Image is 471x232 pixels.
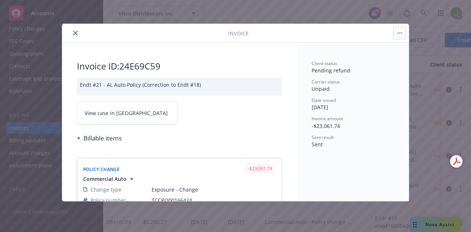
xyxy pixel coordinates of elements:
[312,141,323,148] span: Sent
[312,104,328,111] span: [DATE]
[244,164,276,173] div: -$23,061.74
[85,109,168,117] span: View case in [GEOGRAPHIC_DATA]
[312,60,337,67] span: Client status
[312,115,343,122] span: Invoice amount
[83,175,127,183] span: Commercial Auto
[77,60,282,72] h2: Invoice ID: 24E69C59
[83,166,120,172] span: Policy Change
[77,78,282,96] div: Endt #21 - AL Auto Policy (Correction to Endt #18)
[152,196,276,204] span: TCCRO00166424
[91,196,126,204] span: Policy number
[228,29,249,37] span: Invoice
[312,134,334,140] span: Sent result
[77,133,122,143] div: Billable items
[312,85,330,92] span: Unpaid
[84,133,122,143] h3: Billable items
[312,122,340,129] span: -$23,061.74
[312,97,336,103] span: Date issued
[83,175,135,183] button: Commercial Auto
[77,101,177,125] a: View case in [GEOGRAPHIC_DATA]
[152,186,276,193] span: Exposure - Change
[312,79,340,85] span: Carrier status
[71,29,80,38] button: close
[312,67,350,74] span: Pending refund
[91,186,121,193] span: Change type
